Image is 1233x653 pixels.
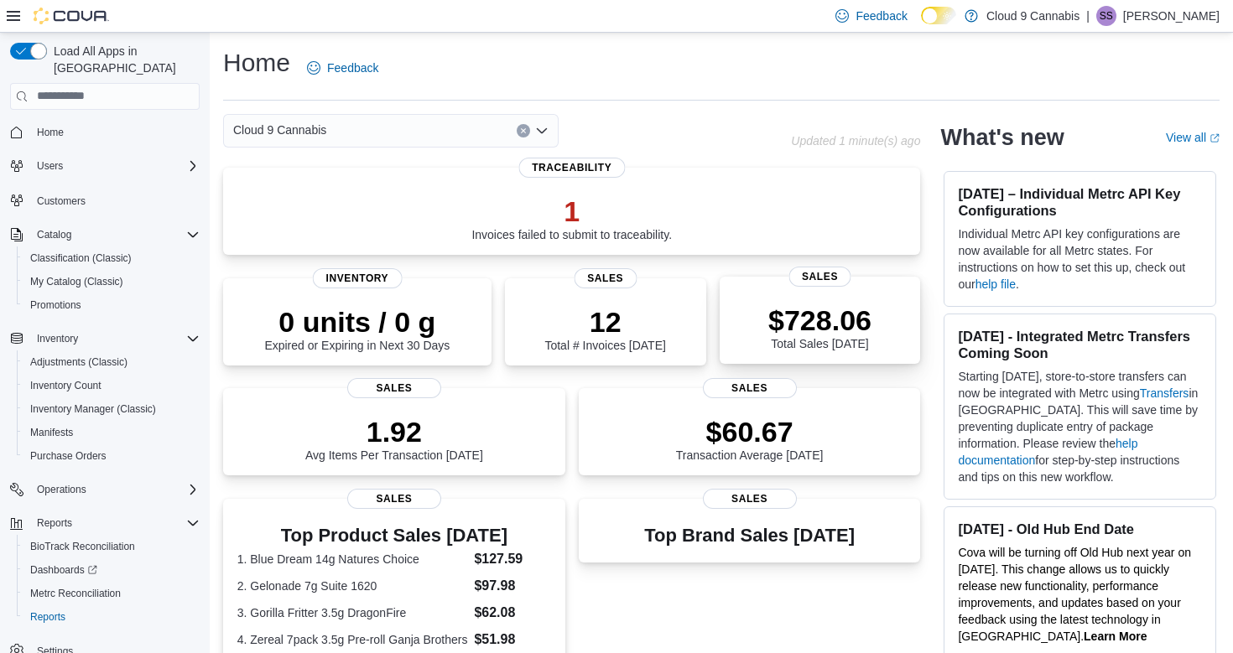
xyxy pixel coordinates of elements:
button: Open list of options [535,124,549,137]
span: Classification (Classic) [30,251,132,265]
button: Catalog [30,225,78,245]
button: Inventory [30,329,85,349]
span: My Catalog (Classic) [23,272,200,292]
a: Dashboards [17,558,206,582]
button: Clear input [517,124,530,137]
p: $728.06 [768,303,871,337]
svg: External link [1210,133,1220,143]
span: Promotions [23,295,200,315]
a: Inventory Manager (Classic) [23,399,163,419]
button: Promotions [17,293,206,317]
p: Cloud 9 Cannabis [986,6,1080,26]
span: Operations [37,483,86,496]
h3: [DATE] – Individual Metrc API Key Configurations [958,185,1202,219]
button: Metrc Reconciliation [17,582,206,605]
span: Inventory Count [30,379,101,392]
span: Reports [30,610,65,624]
button: Operations [30,479,93,500]
span: Dark Mode [921,24,922,25]
p: Starting [DATE], store-to-store transfers can now be integrated with Metrc using in [GEOGRAPHIC_D... [958,368,1202,485]
button: BioTrack Reconciliation [17,535,206,558]
a: Manifests [23,422,80,443]
div: Sarbjot Singh [1096,6,1116,26]
button: Adjustments (Classic) [17,350,206,374]
h3: Top Brand Sales [DATE] [644,526,855,546]
button: Manifests [17,421,206,444]
dt: 1. Blue Dream 14g Natures Choice [237,551,468,567]
a: Purchase Orders [23,446,113,466]
span: Users [37,159,63,173]
p: 12 [544,305,665,339]
a: Transfers [1140,386,1189,400]
span: Catalog [30,225,200,245]
p: | [1086,6,1090,26]
p: 0 units / 0 g [264,305,450,339]
button: Purchase Orders [17,444,206,468]
span: Sales [788,267,851,287]
span: Reports [23,607,200,627]
span: Manifests [30,426,73,439]
button: Inventory [3,327,206,350]
span: Sales [347,489,441,509]
a: View allExternal link [1166,131,1220,144]
p: $60.67 [676,415,824,448]
p: Updated 1 minute(s) ago [791,134,920,148]
dd: $62.08 [474,603,551,623]
h3: Top Product Sales [DATE] [237,526,551,546]
span: Catalog [37,228,71,241]
span: Customers [37,194,86,208]
span: Purchase Orders [23,446,200,466]
p: [PERSON_NAME] [1123,6,1220,26]
span: Manifests [23,422,200,443]
p: 1.92 [305,415,483,448]
a: Inventory Count [23,376,108,396]
dd: $127.59 [474,549,551,569]
a: Feedback [300,51,385,85]
a: Home [30,122,70,143]
span: Sales [574,268,637,288]
img: Cova [34,8,109,24]
a: Learn More [1084,630,1147,643]
a: Promotions [23,295,88,315]
dt: 2. Gelonade 7g Suite 1620 [237,578,468,594]
span: Inventory [37,332,78,345]
a: Reports [23,607,72,627]
h2: What's new [940,124,1064,151]
span: Sales [347,378,441,398]
dd: $97.98 [474,576,551,596]
dd: $51.98 [474,630,551,650]
div: Total # Invoices [DATE] [544,305,665,352]
span: BioTrack Reconciliation [30,540,135,553]
span: Promotions [30,298,81,312]
span: Metrc Reconciliation [23,583,200,604]
a: Customers [30,191,92,211]
a: BioTrack Reconciliation [23,536,142,557]
input: Dark Mode [921,7,956,24]
div: Transaction Average [DATE] [676,415,824,462]
span: Dashboards [30,563,97,577]
a: Classification (Classic) [23,248,138,268]
button: Classification (Classic) [17,246,206,270]
span: Cloud 9 Cannabis [233,120,326,140]
div: Expired or Expiring in Next 30 Days [264,305,450,352]
span: Operations [30,479,200,500]
a: help file [975,277,1016,291]
span: Sales [703,489,797,509]
h1: Home [223,46,290,80]
span: Metrc Reconciliation [30,587,121,600]
button: Catalog [3,223,206,246]
span: Adjustments (Classic) [30,355,127,369]
a: Dashboards [23,560,104,580]
span: Feedback [856,8,907,24]
span: Home [37,126,64,139]
span: Sales [703,378,797,398]
div: Avg Items Per Transaction [DATE] [305,415,483,462]
button: Customers [3,188,206,212]
span: Feedback [327,60,378,76]
button: Reports [17,605,206,629]
button: Users [3,154,206,178]
a: Adjustments (Classic) [23,352,134,372]
p: Individual Metrc API key configurations are now available for all Metrc states. For instructions ... [958,225,1202,293]
a: My Catalog (Classic) [23,272,130,292]
div: Invoices failed to submit to traceability. [471,194,672,241]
